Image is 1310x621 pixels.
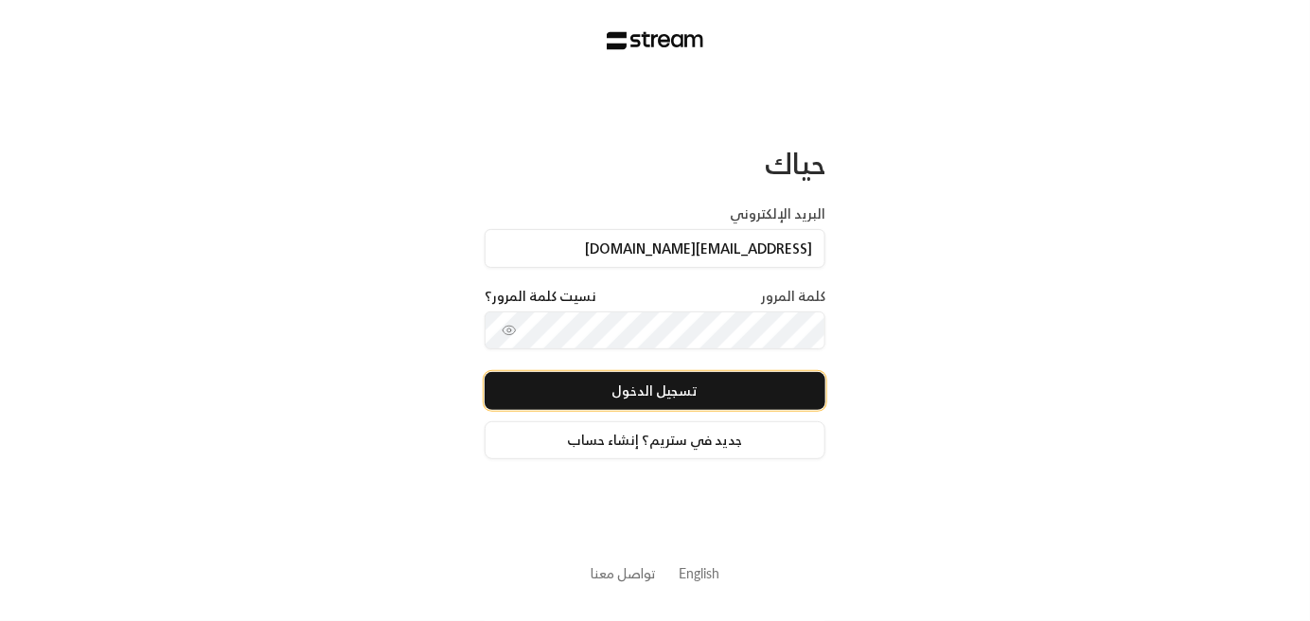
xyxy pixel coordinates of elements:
[591,563,656,583] button: تواصل معنا
[494,315,524,346] button: toggle password visibility
[761,287,825,306] label: كلمة المرور
[485,421,825,459] a: جديد في ستريم؟ إنشاء حساب
[485,287,596,306] a: نسيت كلمة المرور؟
[730,204,825,223] label: البريد الإلكتروني
[591,561,656,585] a: تواصل معنا
[679,556,719,591] a: English
[765,138,825,188] span: حياك
[485,372,825,410] button: تسجيل الدخول
[607,31,704,50] img: Stream Logo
